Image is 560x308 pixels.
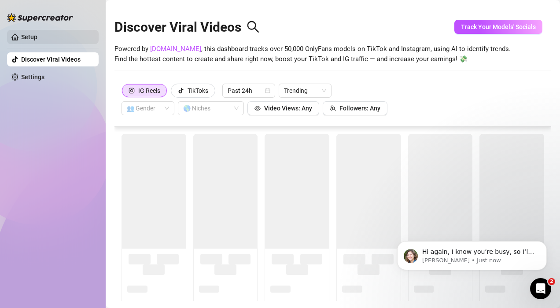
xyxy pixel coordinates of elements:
[21,33,37,40] a: Setup
[384,223,560,284] iframe: Intercom notifications message
[228,84,270,97] span: Past 24h
[247,20,260,33] span: search
[178,88,184,94] span: tik-tok
[323,101,387,115] button: Followers: Any
[21,56,81,63] a: Discover Viral Videos
[129,88,135,94] span: instagram
[454,20,542,34] button: Track Your Models' Socials
[114,44,511,65] span: Powered by , this dashboard tracks over 50,000 OnlyFans models on TikTok and Instagram, using AI ...
[461,23,536,30] span: Track Your Models' Socials
[284,84,326,97] span: Trending
[530,278,551,299] iframe: Intercom live chat
[265,88,270,93] span: calendar
[7,13,73,22] img: logo-BBDzfeDw.svg
[138,84,160,97] div: IG Reels
[264,105,312,112] span: Video Views: Any
[188,84,208,97] div: TikToks
[339,105,380,112] span: Followers: Any
[150,45,201,53] a: [DOMAIN_NAME]
[254,105,261,111] span: eye
[21,73,44,81] a: Settings
[114,19,260,36] h2: Discover Viral Videos
[247,101,319,115] button: Video Views: Any
[548,278,555,285] span: 2
[330,105,336,111] span: team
